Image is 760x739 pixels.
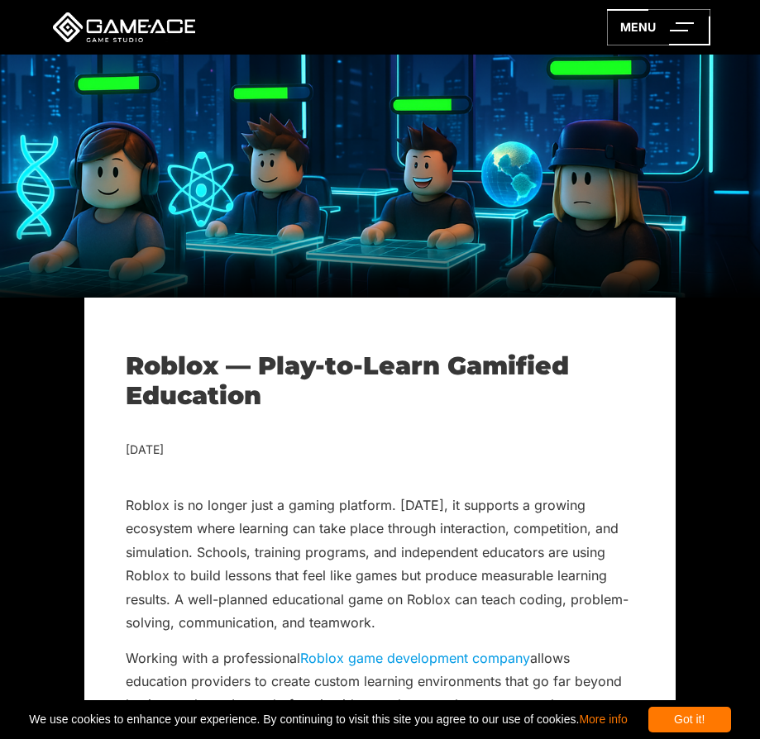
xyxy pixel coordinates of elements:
[648,707,731,732] div: Got it!
[579,713,627,726] a: More info
[607,9,710,45] a: menu
[126,440,634,460] div: [DATE]
[126,493,634,635] p: Roblox is no longer just a gaming platform. [DATE], it supports a growing ecosystem where learnin...
[300,650,530,666] a: Roblox game development company
[29,707,627,732] span: We use cookies to enhance your experience. By continuing to visit this site you agree to our use ...
[126,351,634,411] h1: Roblox — Play-to-Learn Gamified Education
